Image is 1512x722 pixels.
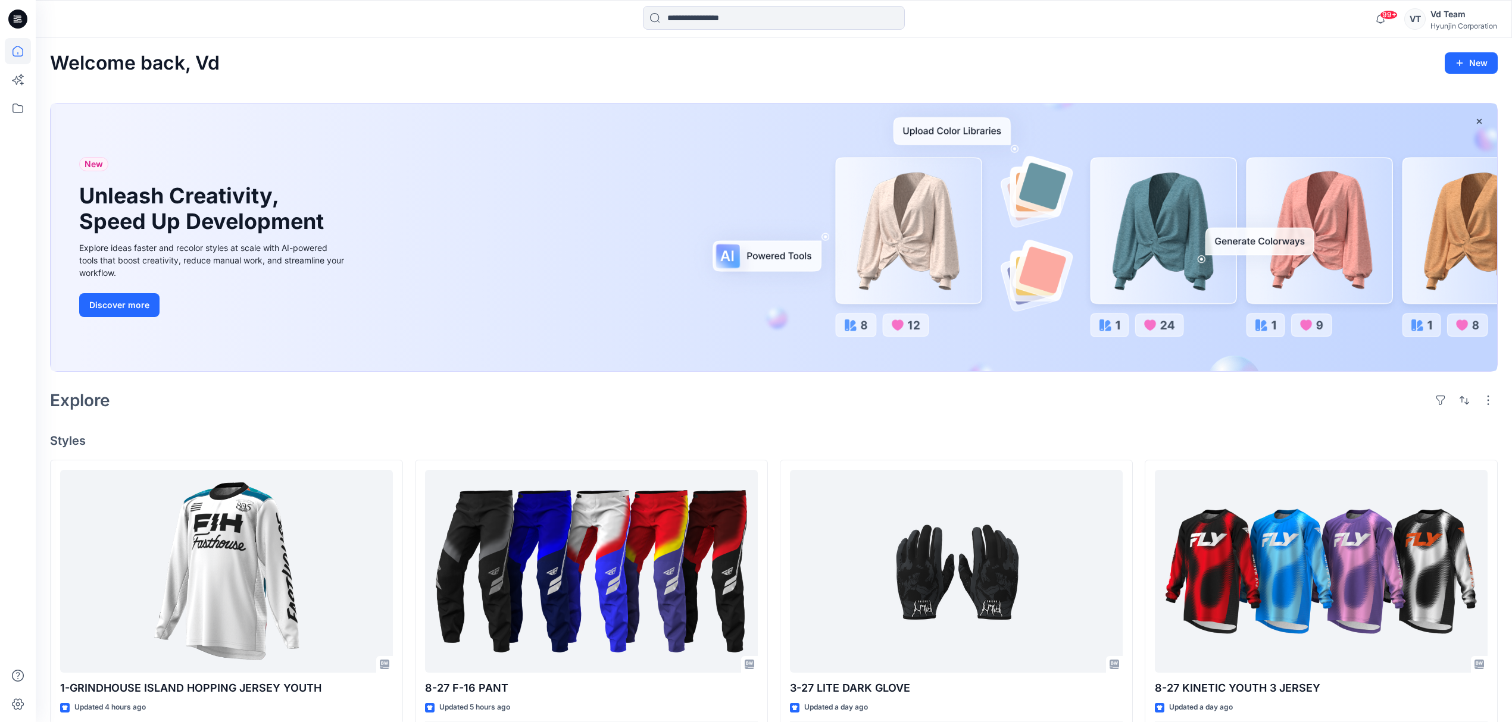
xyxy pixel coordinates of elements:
[79,241,347,279] div: Explore ideas faster and recolor styles at scale with AI-powered tools that boost creativity, red...
[425,680,758,696] p: 8-27 F-16 PANT
[50,434,1498,448] h4: Styles
[79,293,160,317] button: Discover more
[1169,701,1233,714] p: Updated a day ago
[60,680,393,696] p: 1-GRINDHOUSE ISLAND HOPPING JERSEY YOUTH
[1430,7,1497,21] div: Vd Team
[50,391,110,410] h2: Explore
[50,52,220,74] h2: Welcome back, Vd
[1380,10,1398,20] span: 99+
[425,470,758,673] a: 8-27 F-16 PANT
[60,470,393,673] a: 1-GRINDHOUSE ISLAND HOPPING JERSEY YOUTH
[1155,680,1488,696] p: 8-27 KINETIC YOUTH 3 JERSEY
[1155,470,1488,673] a: 8-27 KINETIC YOUTH 3 JERSEY
[1404,8,1426,30] div: VT
[439,701,510,714] p: Updated 5 hours ago
[1445,52,1498,74] button: New
[790,470,1123,673] a: 3-27 LITE DARK GLOVE
[79,183,329,234] h1: Unleash Creativity, Speed Up Development
[85,157,103,171] span: New
[804,701,868,714] p: Updated a day ago
[790,680,1123,696] p: 3-27 LITE DARK GLOVE
[79,293,347,317] a: Discover more
[74,701,146,714] p: Updated 4 hours ago
[1430,21,1497,30] div: Hyunjin Corporation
